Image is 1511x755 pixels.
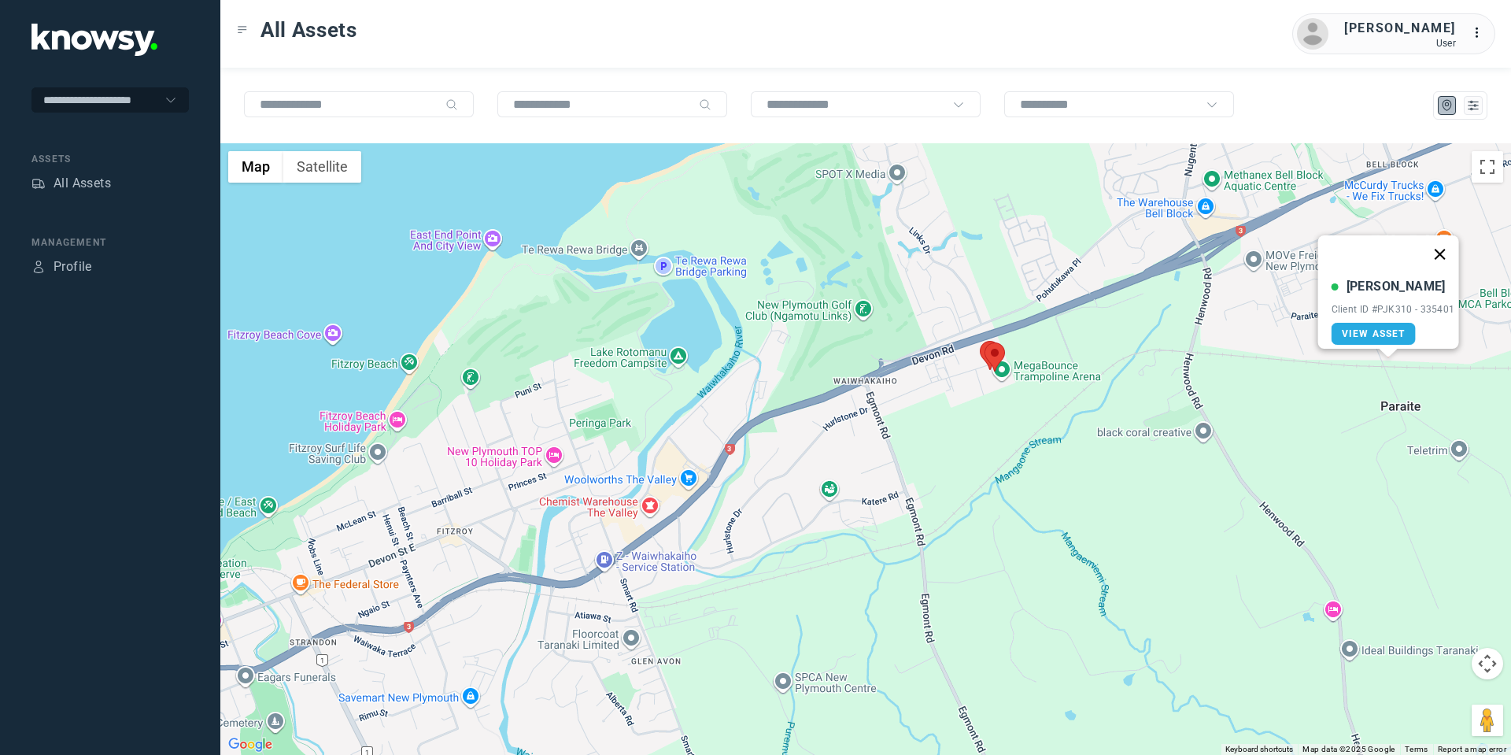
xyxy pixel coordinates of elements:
div: [PERSON_NAME] [1347,277,1446,296]
img: Application Logo [31,24,157,56]
div: Search [445,98,458,111]
img: Google [224,735,276,755]
div: Map [1440,98,1454,113]
div: Toggle Menu [237,24,248,35]
span: All Assets [260,16,357,44]
button: Keyboard shortcuts [1225,744,1293,755]
a: AssetsAll Assets [31,174,111,193]
div: Assets [31,176,46,191]
tspan: ... [1472,27,1488,39]
div: Management [31,235,189,250]
a: View Asset [1332,323,1416,345]
div: Profile [31,260,46,274]
a: ProfileProfile [31,257,92,276]
a: Terms (opens in new tab) [1405,745,1428,753]
a: Open this area in Google Maps (opens a new window) [224,735,276,755]
div: : [1472,24,1491,45]
div: Client ID #PJK310 - 335401 [1332,304,1455,315]
span: Map data ©2025 Google [1302,745,1395,753]
button: Show street map [228,151,283,183]
div: Search [699,98,711,111]
button: Map camera controls [1472,648,1503,679]
span: View Asset [1342,328,1406,339]
button: Toggle fullscreen view [1472,151,1503,183]
button: Show satellite imagery [283,151,361,183]
div: Assets [31,152,189,166]
button: Close [1420,235,1458,273]
div: List [1466,98,1480,113]
div: Profile [54,257,92,276]
a: Report a map error [1438,745,1506,753]
div: : [1472,24,1491,43]
div: [PERSON_NAME] [1344,19,1456,38]
img: avatar.png [1297,18,1328,50]
div: User [1344,38,1456,49]
button: Drag Pegman onto the map to open Street View [1472,705,1503,736]
div: All Assets [54,174,111,193]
